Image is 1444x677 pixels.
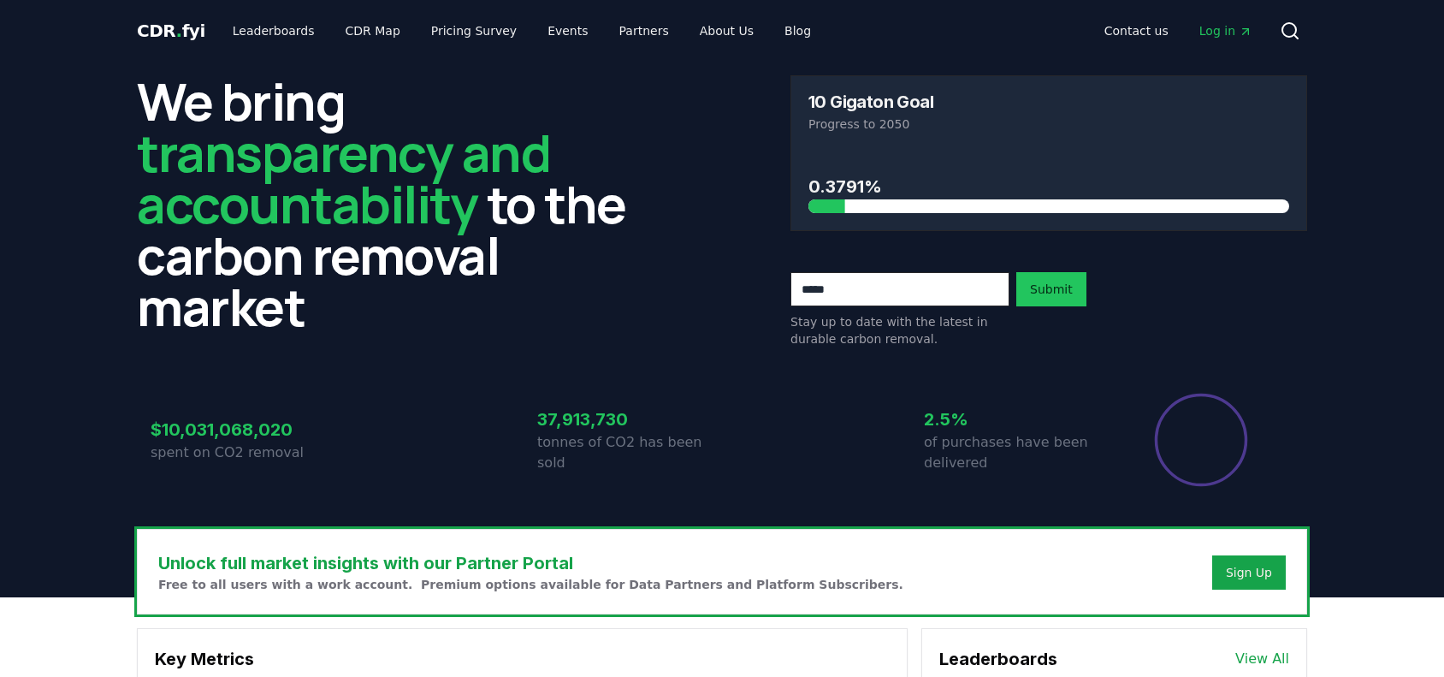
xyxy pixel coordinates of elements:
a: Leaderboards [219,15,328,46]
span: Log in [1199,22,1252,39]
p: Free to all users with a work account. Premium options available for Data Partners and Platform S... [158,576,903,593]
p: Progress to 2050 [808,116,1289,133]
p: spent on CO2 removal [151,442,335,463]
nav: Main [219,15,825,46]
nav: Main [1091,15,1266,46]
a: CDR Map [332,15,414,46]
a: Log in [1186,15,1266,46]
p: of purchases have been delivered [924,432,1109,473]
a: CDR.fyi [137,19,205,43]
a: Sign Up [1226,564,1272,581]
h3: Leaderboards [939,646,1057,672]
a: Pricing Survey [417,15,530,46]
h3: 2.5% [924,407,1109,432]
span: transparency and accountability [137,117,550,239]
a: Partners [606,15,683,46]
a: View All [1235,649,1289,669]
a: Blog [771,15,825,46]
span: . [176,21,182,41]
button: Sign Up [1212,555,1286,590]
a: Contact us [1091,15,1182,46]
h3: 37,913,730 [537,407,722,432]
p: Stay up to date with the latest in durable carbon removal. [790,313,1009,347]
h3: $10,031,068,020 [151,417,335,442]
div: Percentage of sales delivered [1153,392,1249,488]
button: Submit [1016,272,1086,306]
h3: 0.3791% [808,174,1289,199]
p: tonnes of CO2 has been sold [537,432,722,473]
h2: We bring to the carbon removal market [137,75,654,332]
h3: Unlock full market insights with our Partner Portal [158,550,903,576]
a: Events [534,15,601,46]
h3: Key Metrics [155,646,890,672]
a: About Us [686,15,767,46]
span: CDR fyi [137,21,205,41]
h3: 10 Gigaton Goal [808,93,933,110]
